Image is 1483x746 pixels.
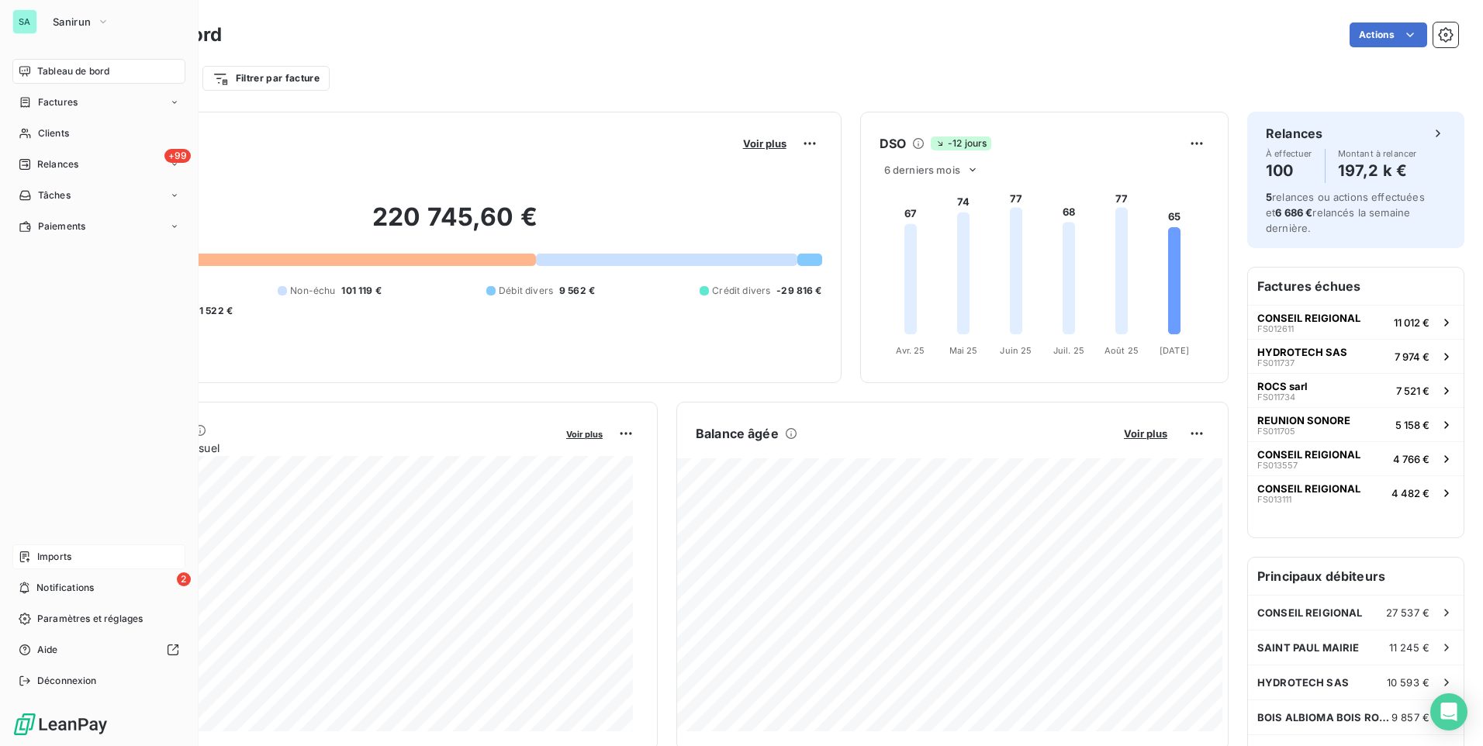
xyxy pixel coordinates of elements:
[164,149,191,163] span: +99
[1391,711,1429,724] span: 9 857 €
[1266,124,1322,143] h6: Relances
[1000,345,1032,356] tspan: Juin 25
[1248,441,1464,475] button: CONSEIL REIGIONALFS0135574 766 €
[1395,351,1429,363] span: 7 974 €
[1257,324,1294,333] span: FS012611
[38,95,78,109] span: Factures
[37,550,71,564] span: Imports
[1104,345,1139,356] tspan: Août 25
[1257,427,1295,436] span: FS011705
[290,284,335,298] span: Non-échu
[1248,407,1464,441] button: REUNION SONOREFS0117055 158 €
[1160,345,1189,356] tspan: [DATE]
[38,219,85,233] span: Paiements
[566,429,603,440] span: Voir plus
[1248,558,1464,595] h6: Principaux débiteurs
[1257,676,1349,689] span: HYDROTECH SAS
[1257,641,1360,654] span: SAINT PAUL MAIRIE
[1391,487,1429,499] span: 4 482 €
[712,284,770,298] span: Crédit divers
[1430,693,1467,730] div: Open Intercom Messenger
[1393,453,1429,465] span: 4 766 €
[949,345,977,356] tspan: Mai 25
[1338,149,1417,158] span: Montant à relancer
[1119,427,1172,440] button: Voir plus
[1396,385,1429,397] span: 7 521 €
[880,134,906,153] h6: DSO
[562,427,607,440] button: Voir plus
[1053,345,1084,356] tspan: Juil. 25
[931,136,991,150] span: -12 jours
[1257,346,1347,358] span: HYDROTECH SAS
[1124,427,1167,440] span: Voir plus
[696,424,779,443] h6: Balance âgée
[1275,206,1312,219] span: 6 686 €
[1257,392,1295,402] span: FS011734
[559,284,595,298] span: 9 562 €
[896,345,925,356] tspan: Avr. 25
[12,712,109,737] img: Logo LeanPay
[341,284,381,298] span: 101 119 €
[738,136,791,150] button: Voir plus
[88,440,555,456] span: Chiffre d'affaires mensuel
[1338,158,1417,183] h4: 197,2 k €
[1389,641,1429,654] span: 11 245 €
[37,674,97,688] span: Déconnexion
[53,16,91,28] span: Sanirun
[884,164,960,176] span: 6 derniers mois
[12,637,185,662] a: Aide
[1387,676,1429,689] span: 10 593 €
[1394,316,1429,329] span: 11 012 €
[36,581,94,595] span: Notifications
[37,157,78,171] span: Relances
[1266,191,1272,203] span: 5
[1257,606,1363,619] span: CONSEIL REIGIONAL
[177,572,191,586] span: 2
[1350,22,1427,47] button: Actions
[1257,380,1308,392] span: ROCS sarl
[37,643,58,657] span: Aide
[1257,312,1360,324] span: CONSEIL REIGIONAL
[38,188,71,202] span: Tâches
[776,284,821,298] span: -29 816 €
[38,126,69,140] span: Clients
[1257,495,1291,504] span: FS013111
[743,137,786,150] span: Voir plus
[499,284,553,298] span: Débit divers
[202,66,330,91] button: Filtrer par facture
[1257,448,1360,461] span: CONSEIL REIGIONAL
[37,612,143,626] span: Paramètres et réglages
[37,64,109,78] span: Tableau de bord
[1257,461,1298,470] span: FS013557
[12,9,37,34] div: SA
[1248,268,1464,305] h6: Factures échues
[1257,414,1350,427] span: REUNION SONORE
[1257,358,1295,368] span: FS011737
[1248,305,1464,339] button: CONSEIL REIGIONALFS01261111 012 €
[1266,149,1312,158] span: À effectuer
[195,304,233,318] span: -1 522 €
[1248,339,1464,373] button: HYDROTECH SASFS0117377 974 €
[1266,158,1312,183] h4: 100
[88,202,822,248] h2: 220 745,60 €
[1266,191,1425,234] span: relances ou actions effectuées et relancés la semaine dernière.
[1386,606,1429,619] span: 27 537 €
[1248,475,1464,509] button: CONSEIL REIGIONALFS0131114 482 €
[1248,373,1464,407] button: ROCS sarlFS0117347 521 €
[1395,419,1429,431] span: 5 158 €
[1257,711,1391,724] span: BOIS ALBIOMA BOIS ROUGE
[1257,482,1360,495] span: CONSEIL REIGIONAL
